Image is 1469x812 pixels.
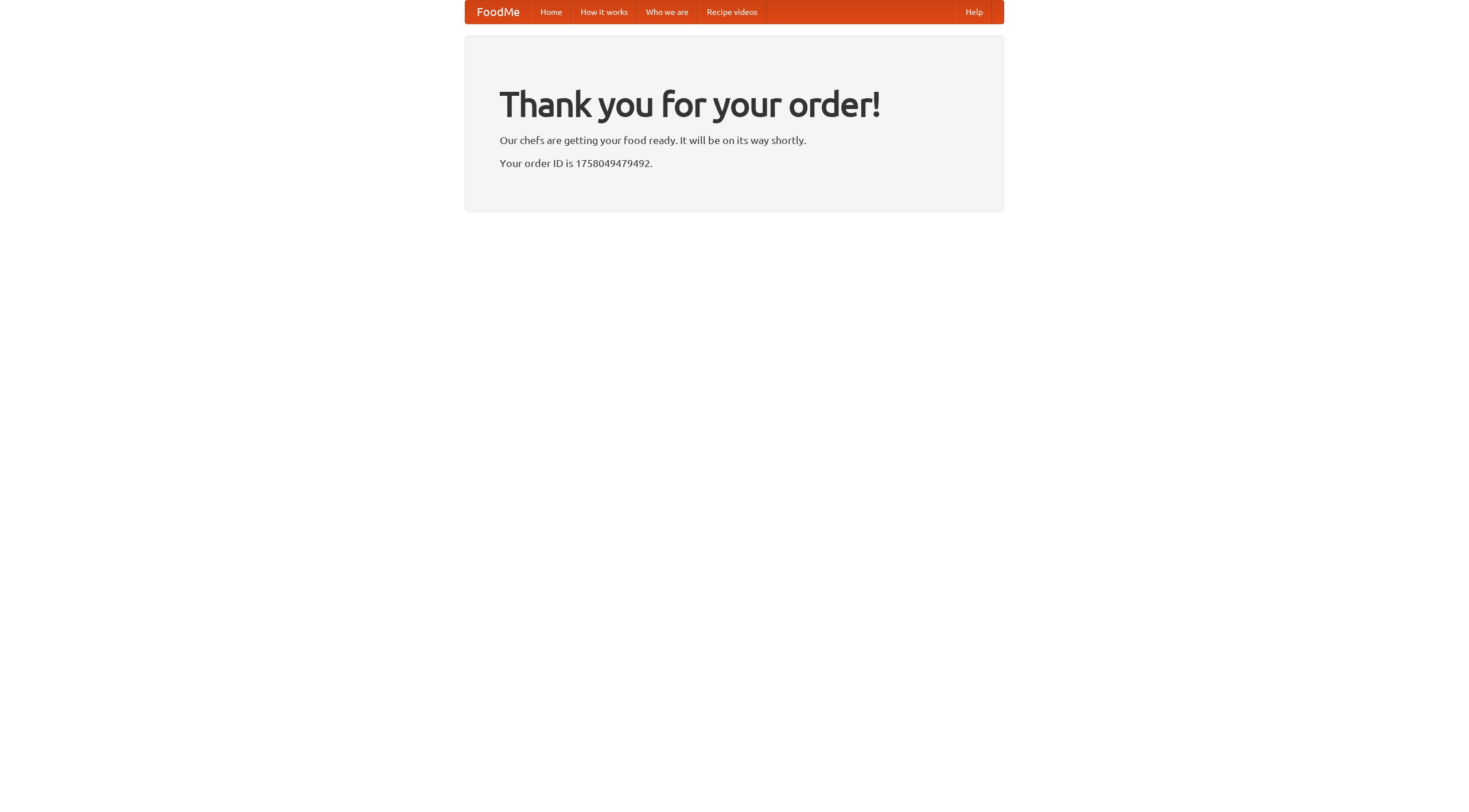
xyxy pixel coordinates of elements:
p: Your order ID is 1758049479492. [500,154,969,172]
p: Our chefs are getting your food ready. It will be on its way shortly. [500,131,969,149]
a: FoodMe [465,1,531,24]
a: How it works [572,1,637,24]
h1: Thank you for your order! [500,76,969,131]
a: Recipe videos [698,1,767,24]
a: Home [531,1,572,24]
a: Help [957,1,992,24]
a: Who we are [637,1,698,24]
